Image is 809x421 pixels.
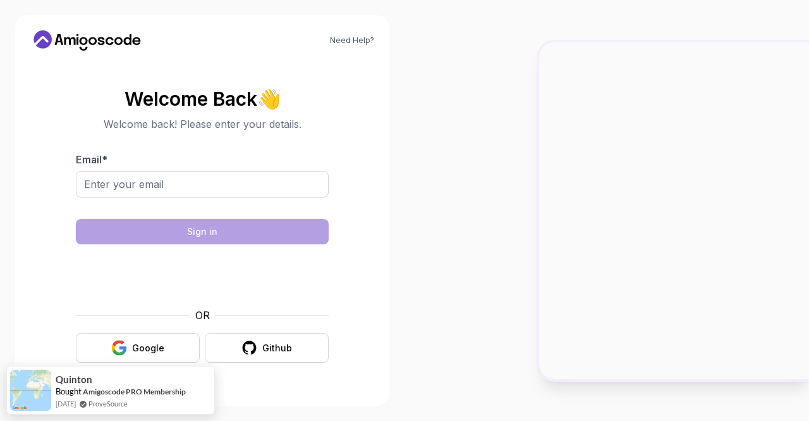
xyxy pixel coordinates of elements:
[76,153,107,166] label: Email *
[56,398,76,409] span: [DATE]
[76,171,329,198] input: Enter your email
[187,225,217,238] div: Sign in
[107,252,298,300] iframe: Widget containing checkbox for hCaptcha security challenge
[76,116,329,132] p: Welcome back! Please enter your details.
[205,333,329,363] button: Github
[76,89,329,109] h2: Welcome Back
[539,42,809,379] img: Amigoscode Dashboard
[255,85,284,113] span: 👋
[76,333,200,363] button: Google
[132,342,164,355] div: Google
[56,374,92,385] span: Quinton
[56,386,82,396] span: Bought
[195,308,210,323] p: OR
[330,35,374,46] a: Need Help?
[83,386,186,397] a: Amigoscode PRO Membership
[30,30,144,51] a: Home link
[88,398,128,409] a: ProveSource
[76,219,329,244] button: Sign in
[10,370,51,411] img: provesource social proof notification image
[262,342,292,355] div: Github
